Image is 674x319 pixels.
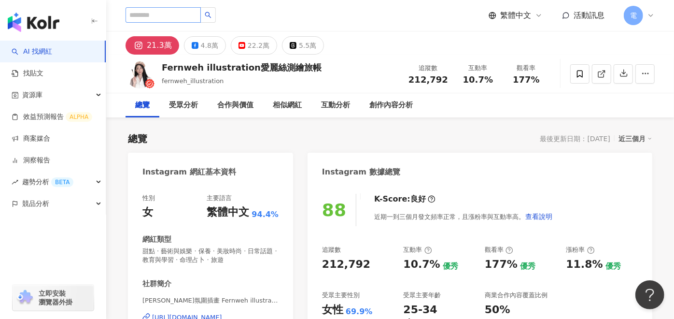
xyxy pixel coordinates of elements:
[126,59,154,88] img: KOL Avatar
[463,75,493,85] span: 10.7%
[217,100,253,111] div: 合作與價值
[460,63,496,73] div: 互動率
[485,257,518,272] div: 177%
[22,193,49,215] span: 競品分析
[126,36,179,55] button: 21.3萬
[273,100,302,111] div: 相似網紅
[207,205,249,220] div: 繁體中文
[51,177,73,187] div: BETA
[162,77,224,85] span: fernweh_illustration
[485,303,510,318] div: 50%
[322,303,343,318] div: 女性
[605,261,621,272] div: 優秀
[231,36,277,55] button: 22.2萬
[142,279,171,289] div: 社群簡介
[525,207,553,226] button: 查看說明
[142,205,153,220] div: 女
[142,234,171,245] div: 網紅類型
[169,100,198,111] div: 受眾分析
[135,100,150,111] div: 總覽
[282,36,324,55] button: 5.5萬
[408,63,448,73] div: 追蹤數
[322,246,341,254] div: 追蹤數
[147,39,172,52] div: 21.3萬
[525,213,552,220] span: 查看說明
[513,75,540,85] span: 177%
[12,112,92,122] a: 效益預測報告ALPHA
[410,194,426,204] div: 良好
[485,246,513,254] div: 觀看率
[299,39,316,52] div: 5.5萬
[408,74,448,85] span: 212,792
[248,39,269,52] div: 22.2萬
[630,10,637,21] span: 電
[39,289,72,306] span: 立即安裝 瀏覽器外掛
[508,63,545,73] div: 觀看率
[404,257,440,272] div: 10.7%
[374,207,553,226] div: 近期一到三個月發文頻率正常，且漲粉率與互動率高。
[618,132,652,145] div: 近三個月
[22,84,42,106] span: 資源庫
[322,257,370,272] div: 212,792
[252,209,279,220] span: 94.4%
[404,246,432,254] div: 互動率
[201,39,218,52] div: 4.8萬
[404,291,441,300] div: 受眾主要年齡
[566,257,603,272] div: 11.8%
[162,61,322,73] div: Fernweh illustration愛麗絲測繪旅帳
[12,134,50,144] a: 商案媒合
[142,296,279,305] span: [PERSON_NAME]氛圍插畫 Fernweh illustration | fernweh_illustration
[184,36,226,55] button: 4.8萬
[540,135,610,143] div: 最後更新日期：[DATE]
[374,194,435,204] div: K-Score :
[12,47,52,57] a: searchAI 找網紅
[322,291,360,300] div: 受眾主要性別
[321,100,350,111] div: 互動分析
[142,247,279,264] span: 甜點 · 藝術與娛樂 · 保養 · 美妝時尚 · 日常話題 · 教育與學習 · 命理占卜 · 旅遊
[12,179,18,186] span: rise
[322,200,346,220] div: 88
[8,13,59,32] img: logo
[205,12,211,18] span: search
[207,194,232,203] div: 主要語言
[443,261,458,272] div: 優秀
[520,261,535,272] div: 優秀
[566,246,595,254] div: 漲粉率
[500,10,531,21] span: 繁體中文
[369,100,413,111] div: 創作內容分析
[142,194,155,203] div: 性別
[12,69,43,78] a: 找貼文
[574,11,604,20] span: 活動訊息
[13,285,94,311] a: chrome extension立即安裝 瀏覽器外掛
[22,171,73,193] span: 趨勢分析
[12,156,50,165] a: 洞察報告
[142,167,236,177] div: Instagram 網紅基本資料
[322,167,400,177] div: Instagram 數據總覽
[635,280,664,309] iframe: Help Scout Beacon - Open
[485,291,548,300] div: 商業合作內容覆蓋比例
[346,306,373,317] div: 69.9%
[15,290,34,305] img: chrome extension
[128,132,147,145] div: 總覽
